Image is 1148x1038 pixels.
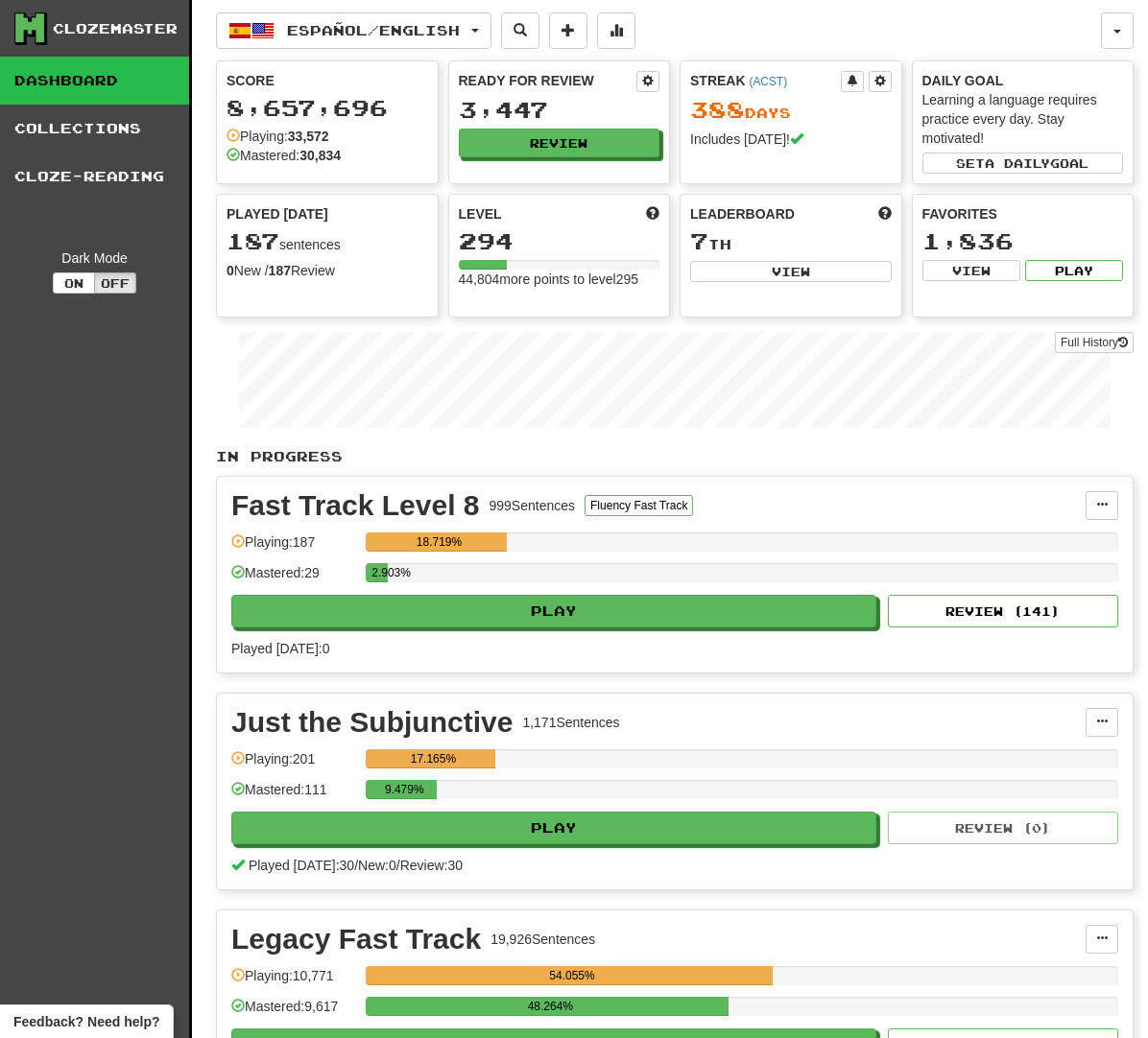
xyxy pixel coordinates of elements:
div: Includes [DATE]! [690,130,892,149]
p: In Progress [216,447,1134,466]
span: Open feedback widget [13,1012,159,1031]
button: More stats [597,12,635,49]
div: 19,926 Sentences [490,930,595,949]
span: 7 [690,227,708,254]
div: Clozemaster [53,19,178,38]
span: Played [DATE]: 30 [249,858,354,873]
div: 999 Sentences [490,496,576,515]
div: Just the Subjunctive [231,708,513,737]
button: View [690,261,892,282]
span: Played [DATE] [227,204,328,224]
strong: 187 [269,263,291,278]
button: Review (0) [888,812,1118,844]
button: View [922,260,1020,281]
a: (ACST) [749,75,787,88]
button: On [53,272,95,294]
div: th [690,229,892,254]
span: This week in points, UTC [878,204,892,224]
div: Mastered: 111 [231,780,356,812]
div: Playing: 10,771 [231,966,356,998]
div: Streak [690,71,841,90]
span: a daily [985,156,1050,170]
span: Español / English [287,22,460,38]
div: Daily Goal [922,71,1124,90]
button: Play [231,812,876,844]
button: Add sentence to collection [549,12,587,49]
span: 388 [690,96,745,123]
div: Playing: [227,127,329,146]
div: 48.264% [371,997,729,1016]
div: Day s [690,98,892,123]
div: 17.165% [371,749,494,768]
button: Play [231,595,876,627]
button: Search sentences [501,12,539,49]
span: / [396,858,400,873]
span: Level [459,204,502,224]
span: New: 0 [358,858,396,873]
div: Dark Mode [14,248,175,268]
div: Favorites [922,204,1124,224]
div: 8,657,696 [227,96,428,120]
div: Playing: 201 [231,749,356,781]
div: 3,447 [459,98,660,122]
span: / [354,858,358,873]
div: Score [227,71,428,90]
span: Score more points to level up [646,204,659,224]
button: Review [459,129,660,157]
div: 1,836 [922,229,1124,253]
div: 1,171 Sentences [522,713,619,732]
button: Fluency Fast Track [585,495,693,516]
span: 187 [227,227,279,254]
button: Seta dailygoal [922,153,1124,174]
div: 54.055% [371,966,773,985]
button: Off [94,272,136,294]
div: sentences [227,229,428,254]
a: Full History [1055,332,1134,353]
strong: 30,834 [299,148,341,163]
div: 2.903% [371,563,388,582]
strong: 0 [227,263,234,278]
div: Fast Track Level 8 [231,491,480,520]
span: Review: 30 [400,858,463,873]
button: Español/English [216,12,491,49]
div: 44,804 more points to level 295 [459,270,660,289]
span: Leaderboard [690,204,795,224]
button: Play [1025,260,1123,281]
div: Learning a language requires practice every day. Stay motivated! [922,90,1124,148]
div: 294 [459,229,660,253]
div: Mastered: 29 [231,563,356,595]
div: 18.719% [371,532,507,552]
div: Playing: 187 [231,532,356,564]
strong: 33,572 [288,129,329,144]
span: Played [DATE]: 0 [231,641,329,656]
div: Mastered: [227,146,341,165]
div: 9.479% [371,780,437,799]
button: Review (141) [888,595,1118,627]
div: Legacy Fast Track [231,925,481,954]
div: Ready for Review [459,71,637,90]
div: New / Review [227,261,428,280]
div: Mastered: 9,617 [231,997,356,1028]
